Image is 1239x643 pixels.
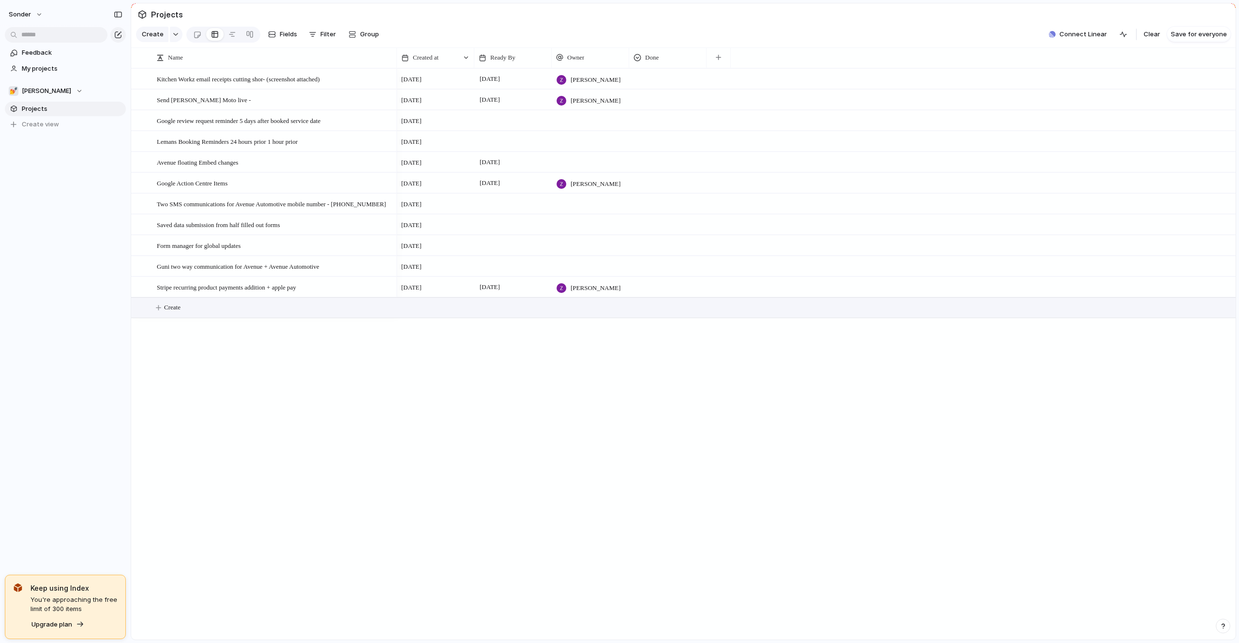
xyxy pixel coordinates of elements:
span: [PERSON_NAME] [571,179,620,189]
button: Connect Linear [1045,27,1111,42]
span: Connect Linear [1059,30,1107,39]
span: Avenue floating Embed changes [157,156,238,168]
button: Create [136,27,168,42]
span: Feedback [22,48,122,58]
span: Upgrade plan [31,620,72,629]
a: Projects [5,102,126,116]
span: Lemans Booking Reminders 24 hours prior 1 hour prior [157,136,298,147]
span: Name [168,53,183,62]
span: Form manager for global updates [157,240,241,251]
span: Kitchen Workz email receipts cutting shor- (screenshot attached) [157,73,320,84]
span: [DATE] [477,94,502,106]
span: [DATE] [401,241,422,251]
span: Send [PERSON_NAME] Moto live - [157,94,251,105]
span: [PERSON_NAME] [571,75,620,85]
span: Guni two way communication for Avenue + Avenue Automotive [157,260,319,272]
span: Projects [22,104,122,114]
span: Ready By [490,53,515,62]
span: [DATE] [401,283,422,292]
span: [DATE] [477,156,502,168]
span: You're approaching the free limit of 300 items [30,595,118,614]
button: Group [344,27,384,42]
a: My projects [5,61,126,76]
span: Fields [280,30,297,39]
span: Group [360,30,379,39]
span: Google review request reminder 5 days after booked service date [157,115,320,126]
span: [DATE] [401,137,422,147]
span: Stripe recurring product payments addition + apple pay [157,281,296,292]
button: Fields [264,27,301,42]
span: Done [645,53,659,62]
span: Owner [567,53,584,62]
span: [DATE] [401,199,422,209]
span: Keep using Index [30,583,118,593]
button: Save for everyone [1167,27,1231,42]
span: Google Action Centre Items [157,177,227,188]
span: [DATE] [401,262,422,272]
span: Saved data submission from half filled out forms [157,219,280,230]
span: [DATE] [477,281,502,293]
span: [PERSON_NAME] [571,96,620,106]
button: Create view [5,117,126,132]
span: [DATE] [477,73,502,85]
span: Create [142,30,164,39]
span: [DATE] [401,95,422,105]
span: [DATE] [401,158,422,168]
button: 💅[PERSON_NAME] [5,84,126,98]
span: [DATE] [401,116,422,126]
span: My projects [22,64,122,74]
span: Clear [1144,30,1160,39]
span: Projects [149,6,185,23]
span: [DATE] [401,220,422,230]
span: sonder [9,10,31,19]
button: sonder [4,7,48,22]
span: Created at [413,53,438,62]
button: Upgrade plan [29,618,87,631]
span: [DATE] [477,177,502,189]
span: Save for everyone [1171,30,1227,39]
span: Create view [22,120,59,129]
span: Filter [320,30,336,39]
span: Create [164,303,181,312]
span: Two SMS communications for Avenue Automotive mobile number - [PHONE_NUMBER] [157,198,386,209]
button: Clear [1140,27,1164,42]
span: [DATE] [401,179,422,188]
a: Feedback [5,46,126,60]
span: [PERSON_NAME] [571,283,620,293]
div: 💅 [9,86,18,96]
span: [PERSON_NAME] [22,86,71,96]
span: [DATE] [401,75,422,84]
button: Filter [305,27,340,42]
